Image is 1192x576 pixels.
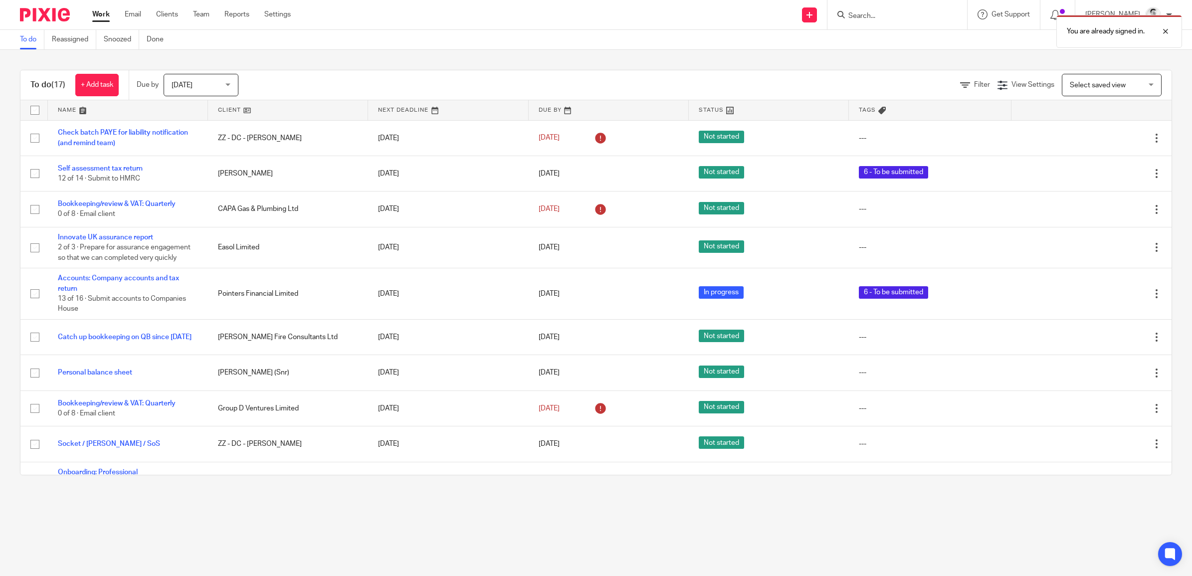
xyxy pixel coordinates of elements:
[859,368,1001,378] div: ---
[52,30,96,49] a: Reassigned
[859,204,1001,214] div: ---
[147,30,171,49] a: Done
[224,9,249,19] a: Reports
[58,469,138,476] a: Onboarding: Professional
[859,332,1001,342] div: ---
[368,426,528,462] td: [DATE]
[859,133,1001,143] div: ---
[208,120,368,156] td: ZZ - DC - [PERSON_NAME]
[859,166,928,179] span: 6 - To be submitted
[368,192,528,227] td: [DATE]
[193,9,209,19] a: Team
[208,156,368,191] td: [PERSON_NAME]
[58,410,115,417] span: 0 of 8 · Email client
[208,390,368,426] td: Group D Ventures Limited
[859,439,1001,449] div: ---
[58,165,143,172] a: Self assessment tax return
[208,192,368,227] td: CAPA Gas & Plumbing Ltd
[368,355,528,390] td: [DATE]
[539,290,560,297] span: [DATE]
[539,244,560,251] span: [DATE]
[699,131,744,143] span: Not started
[859,286,928,299] span: 6 - To be submitted
[58,334,192,341] a: Catch up bookkeeping on QB since [DATE]
[699,286,744,299] span: In progress
[264,9,291,19] a: Settings
[368,320,528,355] td: [DATE]
[699,240,744,253] span: Not started
[208,355,368,390] td: [PERSON_NAME] (Snr)
[859,107,876,113] span: Tags
[859,242,1001,252] div: ---
[539,370,560,377] span: [DATE]
[92,9,110,19] a: Work
[208,462,368,503] td: Bullfrog Technologies Ltd
[20,30,44,49] a: To do
[137,80,159,90] p: Due by
[368,268,528,320] td: [DATE]
[368,462,528,503] td: [DATE]
[208,320,368,355] td: [PERSON_NAME] Fire Consultants Ltd
[51,81,65,89] span: (17)
[58,234,153,241] a: Innovate UK assurance report
[699,401,744,413] span: Not started
[859,403,1001,413] div: ---
[539,405,560,412] span: [DATE]
[699,330,744,342] span: Not started
[58,129,188,146] a: Check batch PAYE for liability notification (and remind team)
[104,30,139,49] a: Snoozed
[974,81,990,88] span: Filter
[58,275,179,292] a: Accounts: Company accounts and tax return
[539,170,560,177] span: [DATE]
[58,400,176,407] a: Bookkeeping/review & VAT: Quarterly
[58,175,140,182] span: 12 of 14 · Submit to HMRC
[125,9,141,19] a: Email
[368,120,528,156] td: [DATE]
[58,369,132,376] a: Personal balance sheet
[368,227,528,268] td: [DATE]
[539,440,560,447] span: [DATE]
[58,244,191,261] span: 2 of 3 · Prepare for assurance engagement so that we can completed very quickly
[172,82,193,89] span: [DATE]
[58,295,186,313] span: 13 of 16 · Submit accounts to Companies House
[699,166,744,179] span: Not started
[1067,26,1145,36] p: You are already signed in.
[368,156,528,191] td: [DATE]
[58,211,115,218] span: 0 of 8 · Email client
[699,366,744,378] span: Not started
[20,8,70,21] img: Pixie
[368,390,528,426] td: [DATE]
[1070,82,1126,89] span: Select saved view
[699,202,744,214] span: Not started
[208,268,368,320] td: Pointers Financial Limited
[1145,7,1161,23] img: Dave_2025.jpg
[75,74,119,96] a: + Add task
[699,436,744,449] span: Not started
[208,426,368,462] td: ZZ - DC - [PERSON_NAME]
[539,205,560,212] span: [DATE]
[30,80,65,90] h1: To do
[58,200,176,207] a: Bookkeeping/review & VAT: Quarterly
[539,135,560,142] span: [DATE]
[156,9,178,19] a: Clients
[1011,81,1054,88] span: View Settings
[539,334,560,341] span: [DATE]
[208,227,368,268] td: Easol Limited
[58,440,160,447] a: Socket / [PERSON_NAME] / SoS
